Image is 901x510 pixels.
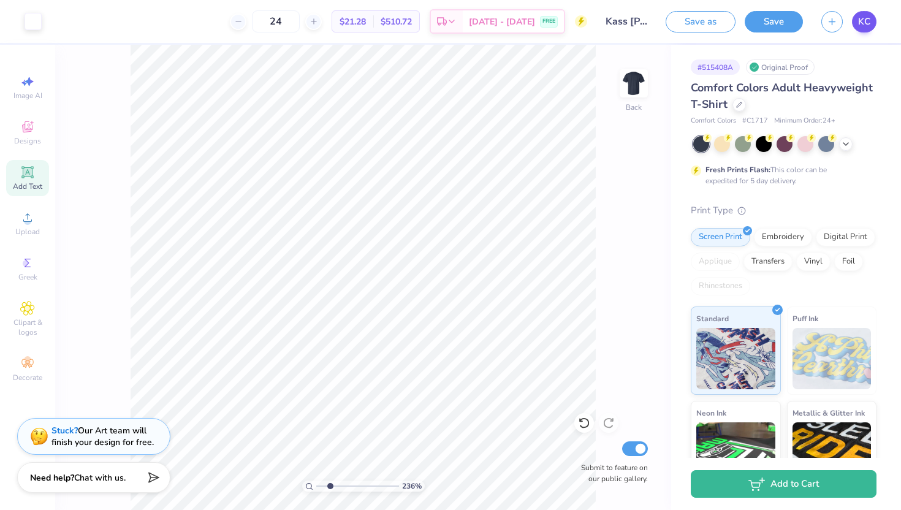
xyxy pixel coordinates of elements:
[13,373,42,382] span: Decorate
[691,228,750,246] div: Screen Print
[6,318,49,337] span: Clipart & logos
[691,59,740,75] div: # 515408A
[743,253,793,271] div: Transfers
[691,277,750,295] div: Rhinestones
[596,9,656,34] input: Untitled Design
[340,15,366,28] span: $21.28
[834,253,863,271] div: Foil
[816,228,875,246] div: Digital Print
[696,312,729,325] span: Standard
[402,481,422,492] span: 236 %
[691,204,876,218] div: Print Type
[381,15,412,28] span: $510.72
[14,136,41,146] span: Designs
[15,227,40,237] span: Upload
[793,312,818,325] span: Puff Ink
[793,406,865,419] span: Metallic & Glitter Ink
[691,470,876,498] button: Add to Cart
[51,425,154,448] div: Our Art team will finish your design for free.
[622,71,646,96] img: Back
[691,253,740,271] div: Applique
[852,11,876,32] a: KC
[13,181,42,191] span: Add Text
[696,422,775,484] img: Neon Ink
[696,406,726,419] span: Neon Ink
[666,11,736,32] button: Save as
[745,11,803,32] button: Save
[858,15,870,29] span: KC
[74,472,126,484] span: Chat with us.
[746,59,815,75] div: Original Proof
[30,472,74,484] strong: Need help?
[754,228,812,246] div: Embroidery
[542,17,555,26] span: FREE
[252,10,300,32] input: – –
[696,328,775,389] img: Standard
[18,272,37,282] span: Greek
[574,462,648,484] label: Submit to feature on our public gallery.
[705,165,770,175] strong: Fresh Prints Flash:
[796,253,831,271] div: Vinyl
[793,328,872,389] img: Puff Ink
[626,102,642,113] div: Back
[793,422,872,484] img: Metallic & Glitter Ink
[774,116,835,126] span: Minimum Order: 24 +
[51,425,78,436] strong: Stuck?
[691,80,873,112] span: Comfort Colors Adult Heavyweight T-Shirt
[13,91,42,101] span: Image AI
[469,15,535,28] span: [DATE] - [DATE]
[705,164,856,186] div: This color can be expedited for 5 day delivery.
[742,116,768,126] span: # C1717
[691,116,736,126] span: Comfort Colors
